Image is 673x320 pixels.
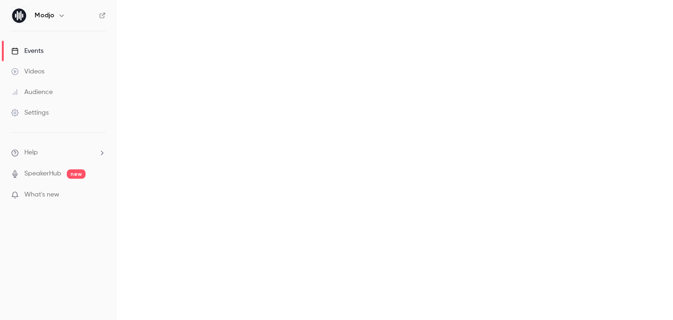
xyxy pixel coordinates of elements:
[11,67,44,76] div: Videos
[11,87,53,97] div: Audience
[12,8,27,23] img: Modjo
[11,46,43,56] div: Events
[24,148,38,158] span: Help
[24,190,59,200] span: What's new
[24,169,61,179] a: SpeakerHub
[35,11,54,20] h6: Modjo
[67,169,86,179] span: new
[11,108,49,117] div: Settings
[11,148,106,158] li: help-dropdown-opener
